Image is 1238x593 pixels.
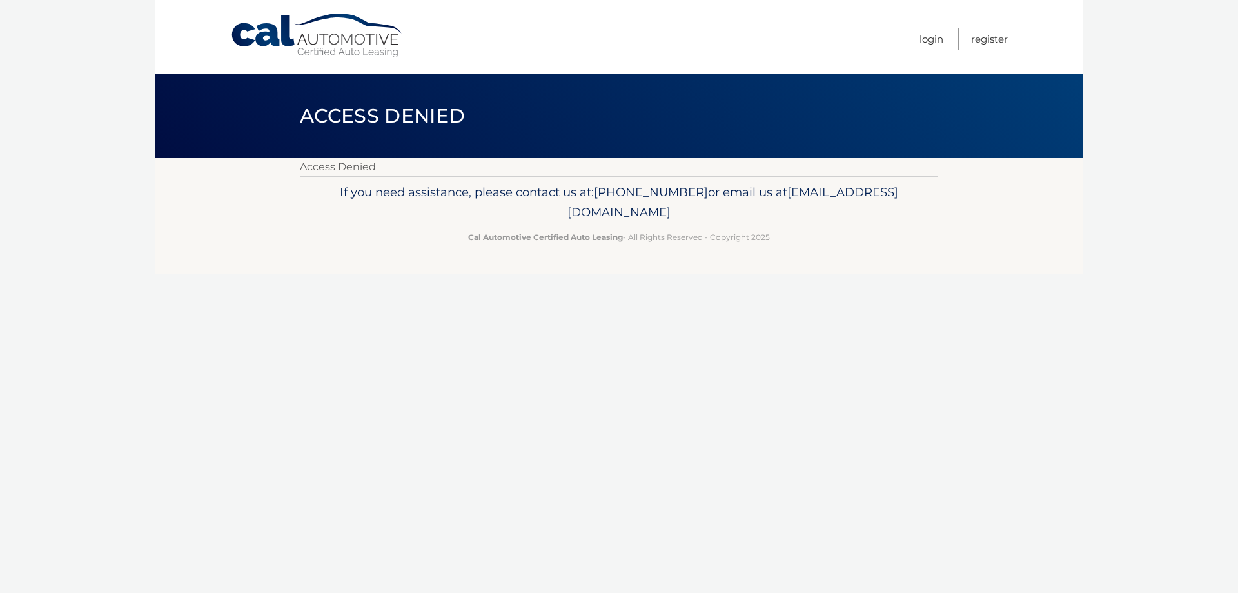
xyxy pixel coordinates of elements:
a: Cal Automotive [230,13,404,59]
span: Access Denied [300,104,465,128]
a: Login [919,28,943,50]
span: [PHONE_NUMBER] [594,185,708,199]
p: - All Rights Reserved - Copyright 2025 [308,230,930,244]
p: If you need assistance, please contact us at: or email us at [308,182,930,223]
a: Register [971,28,1008,50]
p: Access Denied [300,158,938,176]
strong: Cal Automotive Certified Auto Leasing [468,232,623,242]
